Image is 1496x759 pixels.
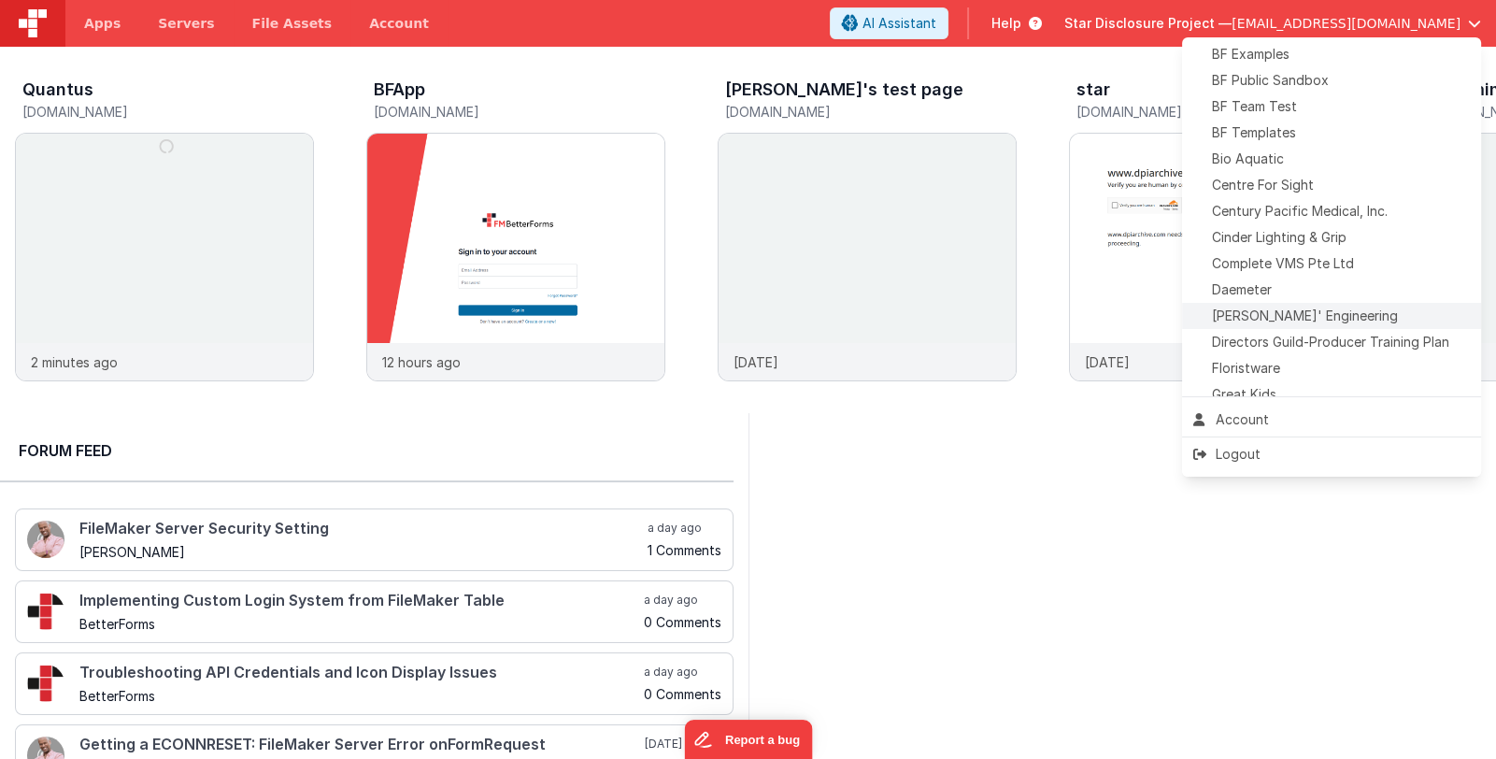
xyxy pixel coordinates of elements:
[1212,359,1280,378] span: Floristware
[1193,410,1470,429] div: Account
[684,720,812,759] iframe: Marker.io feedback button
[1212,307,1398,325] span: [PERSON_NAME]' Engineering
[1212,45,1289,64] span: BF Examples
[1212,71,1329,90] span: BF Public Sandbox
[1212,280,1272,299] span: Daemeter
[1212,333,1449,351] span: Directors Guild-Producer Training Plan
[1212,228,1346,247] span: Cinder Lighting & Grip
[1212,385,1276,404] span: Great Kids
[1193,445,1470,464] div: Logout
[1212,97,1297,116] span: BF Team Test
[1212,150,1284,168] span: Bio Aquatic
[1212,202,1388,221] span: Century Pacific Medical, Inc.
[1212,254,1354,273] span: Complete VMS Pte Ltd
[1212,176,1314,194] span: Centre For Sight
[1212,123,1296,142] span: BF Templates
